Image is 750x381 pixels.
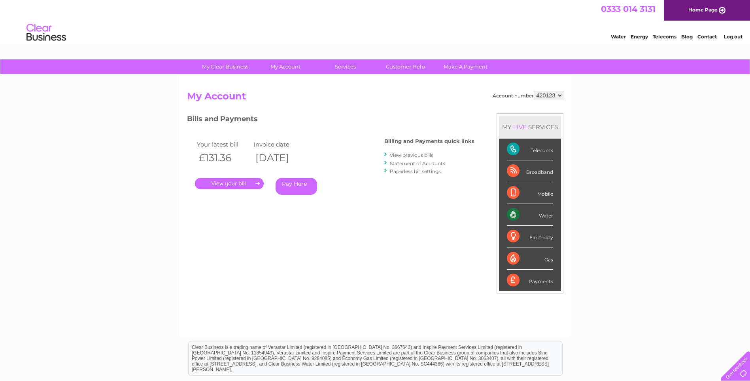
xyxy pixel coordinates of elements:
[507,248,553,270] div: Gas
[631,34,648,40] a: Energy
[187,113,474,127] h3: Bills and Payments
[512,123,528,131] div: LIVE
[195,150,252,166] th: £131.36
[507,204,553,226] div: Water
[499,116,561,138] div: MY SERVICES
[433,59,498,74] a: Make A Payment
[681,34,693,40] a: Blog
[384,138,474,144] h4: Billing and Payments quick links
[390,152,433,158] a: View previous bills
[251,150,308,166] th: [DATE]
[276,178,317,195] a: Pay Here
[390,168,441,174] a: Paperless bill settings
[390,160,445,166] a: Statement of Accounts
[313,59,378,74] a: Services
[195,139,252,150] td: Your latest bill
[697,34,717,40] a: Contact
[251,139,308,150] td: Invoice date
[507,182,553,204] div: Mobile
[189,4,562,38] div: Clear Business is a trading name of Verastar Limited (registered in [GEOGRAPHIC_DATA] No. 3667643...
[611,34,626,40] a: Water
[601,4,656,14] a: 0333 014 3131
[373,59,438,74] a: Customer Help
[493,91,563,100] div: Account number
[507,226,553,248] div: Electricity
[26,21,66,45] img: logo.png
[507,160,553,182] div: Broadband
[507,270,553,291] div: Payments
[507,139,553,160] div: Telecoms
[187,91,563,106] h2: My Account
[653,34,676,40] a: Telecoms
[193,59,258,74] a: My Clear Business
[195,178,264,189] a: .
[253,59,318,74] a: My Account
[724,34,742,40] a: Log out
